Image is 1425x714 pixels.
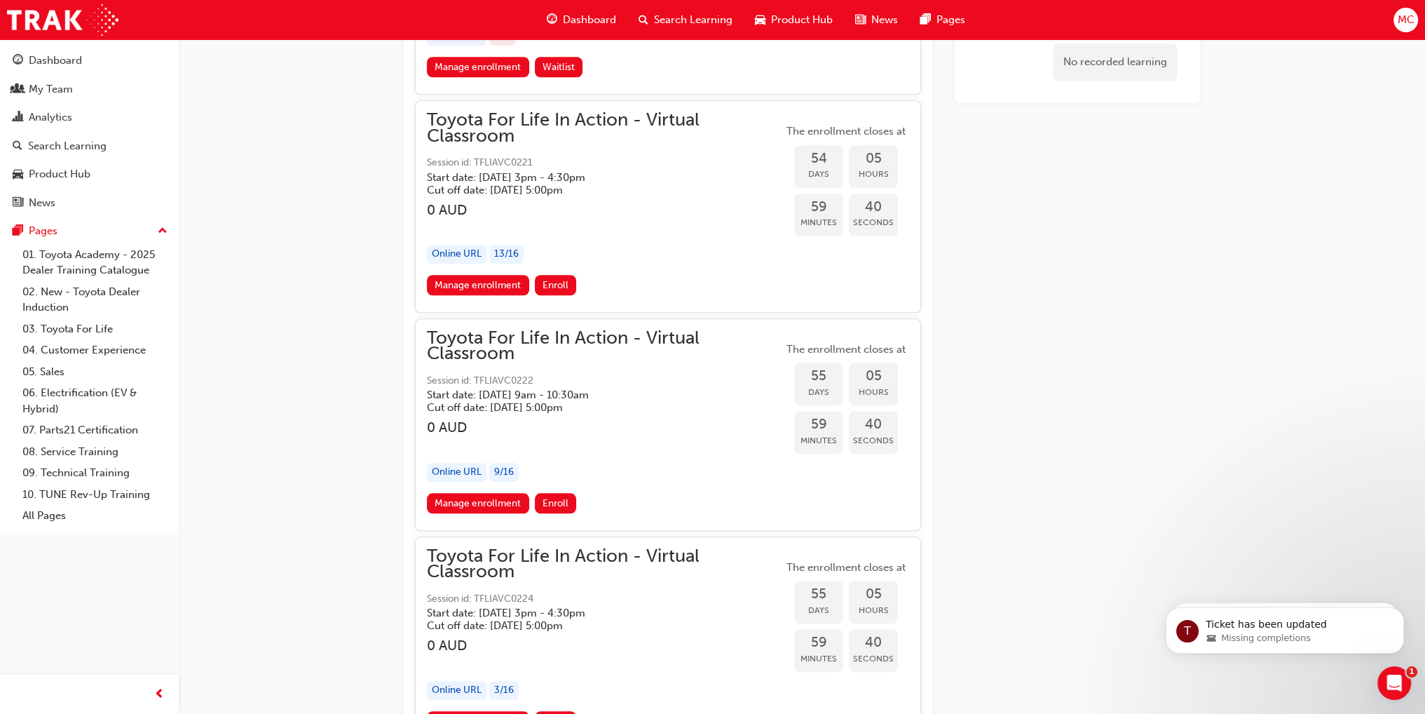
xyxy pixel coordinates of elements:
span: Session id: TFLIAVC0224 [427,591,783,607]
a: Manage enrollment [427,57,529,77]
h5: Start date: [DATE] 9am - 10:30am [427,389,761,401]
span: Minutes [794,433,843,449]
a: news-iconNews [844,6,909,34]
button: Pages [6,218,173,244]
span: Enroll [543,497,568,509]
span: 05 [849,151,898,167]
span: The enrollment closes at [783,560,909,576]
span: Minutes [794,651,843,667]
div: Online URL [427,463,486,482]
span: 54 [794,151,843,167]
span: Days [794,602,843,619]
span: car-icon [13,168,23,181]
span: Hours [849,602,898,619]
a: 08. Service Training [17,441,173,463]
a: Manage enrollment [427,275,529,295]
span: 59 [794,199,843,215]
a: 09. Technical Training [17,462,173,484]
span: 1 [1406,666,1417,678]
h5: Cut off date: [DATE] 5:00pm [427,184,761,196]
h3: 0 AUD [427,419,783,436]
span: The enrollment closes at [783,123,909,140]
span: Pages [936,12,965,28]
span: Session id: TFLIAVC0221 [427,155,783,171]
span: search-icon [13,140,22,153]
span: 55 [794,586,843,602]
a: 04. Customer Experience [17,339,173,361]
div: Analytics [29,109,72,126]
div: 3 / 16 [489,681,519,700]
span: pages-icon [13,225,23,238]
a: Product Hub [6,161,173,187]
a: 02. New - Toyota Dealer Induction [17,281,173,318]
div: Online URL [427,245,486,264]
a: guage-iconDashboard [536,6,627,34]
span: Seconds [849,651,898,667]
a: 10. TUNE Rev-Up Training [17,484,173,506]
span: MC [1397,12,1414,28]
span: Enroll [543,279,568,291]
button: Waitlist [535,57,583,77]
span: Toyota For Life In Action - Virtual Classroom [427,112,783,144]
h5: Start date: [DATE] 3pm - 4:30pm [427,607,761,619]
span: 55 [794,368,843,384]
span: news-icon [13,197,23,210]
button: Enroll [535,275,577,295]
h3: 0 AUD [427,638,783,654]
a: Dashboard [6,48,173,74]
a: 06. Electrification (EV & Hybrid) [17,382,173,419]
span: 59 [794,635,843,651]
button: Toyota For Life In Action - Virtual ClassroomSession id: TFLIAVC0222Start date: [DATE] 9am - 10:3... [427,330,909,519]
div: News [29,195,55,211]
div: 9 / 16 [489,463,519,482]
a: 05. Sales [17,361,173,383]
span: Toyota For Life In Action - Virtual Classroom [427,330,783,362]
span: Product Hub [771,12,833,28]
div: 13 / 16 [489,245,524,264]
a: 07. Parts21 Certification [17,419,173,441]
span: up-icon [158,222,168,241]
iframe: Intercom live chat [1377,666,1411,700]
span: News [871,12,898,28]
a: Manage enrollment [427,493,529,513]
img: Trak [7,4,118,36]
span: guage-icon [13,55,23,67]
span: prev-icon [154,686,165,703]
button: DashboardMy TeamAnalyticsSearch LearningProduct HubNews [6,45,173,218]
h5: Cut off date: [DATE] 5:00pm [427,619,761,632]
span: Toyota For Life In Action - Virtual Classroom [427,548,783,580]
a: 03. Toyota For Life [17,318,173,340]
div: Pages [29,223,57,239]
a: Search Learning [6,133,173,159]
iframe: Intercom notifications message [1145,578,1425,676]
span: 40 [849,635,898,651]
span: news-icon [855,11,866,29]
span: pages-icon [920,11,931,29]
div: Search Learning [28,138,107,154]
a: pages-iconPages [909,6,976,34]
span: Seconds [849,215,898,231]
div: Online URL [427,681,486,700]
div: Dashboard [29,53,82,69]
h5: Cut off date: [DATE] 5:00pm [427,401,761,414]
span: 40 [849,417,898,433]
button: Toyota For Life In Action - Virtual ClassroomSession id: TFLIAVC0221Start date: [DATE] 3pm - 4:30... [427,112,909,301]
span: Search Learning [654,12,732,28]
span: search-icon [639,11,648,29]
span: Hours [849,166,898,182]
span: Dashboard [563,12,616,28]
span: 59 [794,417,843,433]
div: No recorded learning [1053,43,1178,81]
button: Enroll [535,493,577,513]
a: car-iconProduct Hub [744,6,844,34]
span: Minutes [794,215,843,231]
span: guage-icon [547,11,557,29]
button: MC [1393,8,1418,32]
span: Session id: TFLIAVC0222 [427,373,783,389]
span: 05 [849,368,898,384]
